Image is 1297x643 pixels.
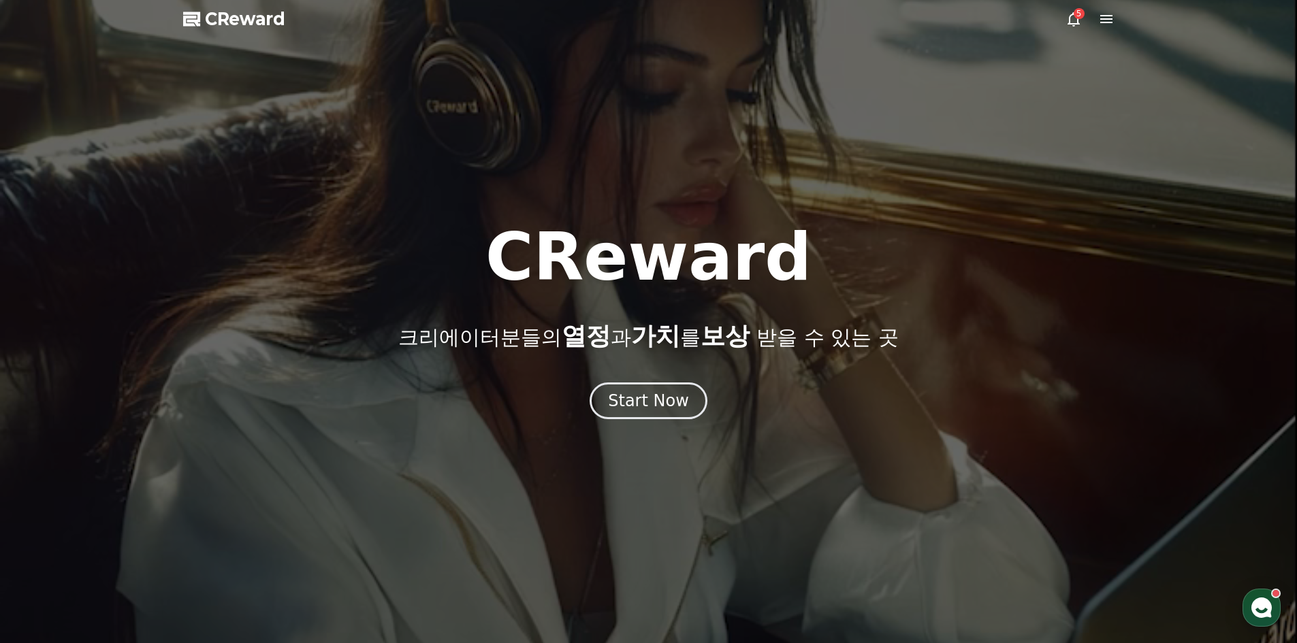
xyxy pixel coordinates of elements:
span: 가치 [631,322,680,350]
button: Start Now [590,382,707,419]
p: 크리에이터분들의 과 를 받을 수 있는 곳 [398,323,898,350]
a: CReward [183,8,285,30]
span: 열정 [562,322,611,350]
h1: CReward [485,225,812,290]
a: Start Now [590,396,707,409]
div: Start Now [608,390,689,412]
span: 보상 [701,322,750,350]
div: 5 [1074,8,1085,19]
span: CReward [205,8,285,30]
a: 5 [1066,11,1082,27]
